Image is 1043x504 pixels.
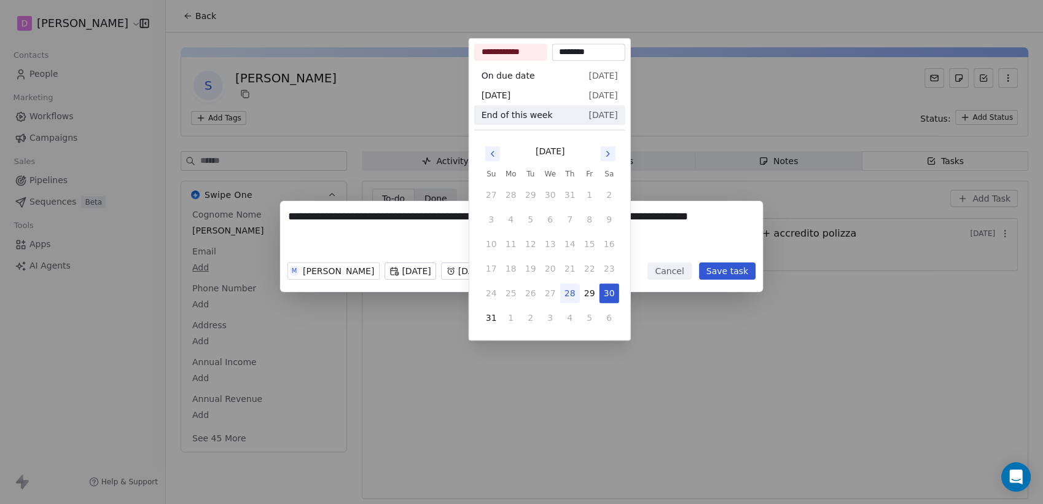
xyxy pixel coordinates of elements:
span: End of this week [482,109,553,121]
button: 16 [600,234,619,254]
div: [DATE] [536,145,564,158]
button: 6 [541,210,560,229]
button: 5 [521,210,541,229]
button: 5 [580,308,600,328]
button: 30 [541,185,560,205]
button: 29 [580,283,600,303]
button: Go to previous month [484,145,501,162]
span: [DATE] [588,89,617,101]
button: 7 [560,210,580,229]
button: 14 [560,234,580,254]
button: 12 [521,234,541,254]
button: 27 [541,283,560,303]
button: 8 [580,210,600,229]
button: 22 [580,259,600,278]
button: 28 [560,283,580,303]
button: 2 [600,185,619,205]
button: 4 [560,308,580,328]
button: 21 [560,259,580,278]
th: Tuesday [521,168,541,180]
button: 31 [482,308,501,328]
button: 25 [501,283,521,303]
span: [DATE] [588,69,617,82]
button: 20 [541,259,560,278]
button: 11 [501,234,521,254]
button: 29 [521,185,541,205]
button: 18 [501,259,521,278]
button: 17 [482,259,501,278]
th: Wednesday [541,168,560,180]
button: 6 [600,308,619,328]
button: 2 [521,308,541,328]
button: 24 [482,283,501,303]
button: 30 [600,283,619,303]
th: Thursday [560,168,580,180]
button: 1 [501,308,521,328]
button: 27 [482,185,501,205]
button: 28 [501,185,521,205]
button: 1 [580,185,600,205]
button: 31 [560,185,580,205]
button: 3 [482,210,501,229]
button: 9 [600,210,619,229]
th: Sunday [482,168,501,180]
th: Saturday [600,168,619,180]
button: 13 [541,234,560,254]
button: Go to next month [600,145,617,162]
button: 23 [600,259,619,278]
th: Friday [580,168,600,180]
button: 15 [580,234,600,254]
span: [DATE] [588,109,617,121]
button: 4 [501,210,521,229]
button: 3 [541,308,560,328]
button: 19 [521,259,541,278]
button: 10 [482,234,501,254]
span: [DATE] [482,89,510,101]
button: 26 [521,283,541,303]
th: Monday [501,168,521,180]
span: On due date [482,69,535,82]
